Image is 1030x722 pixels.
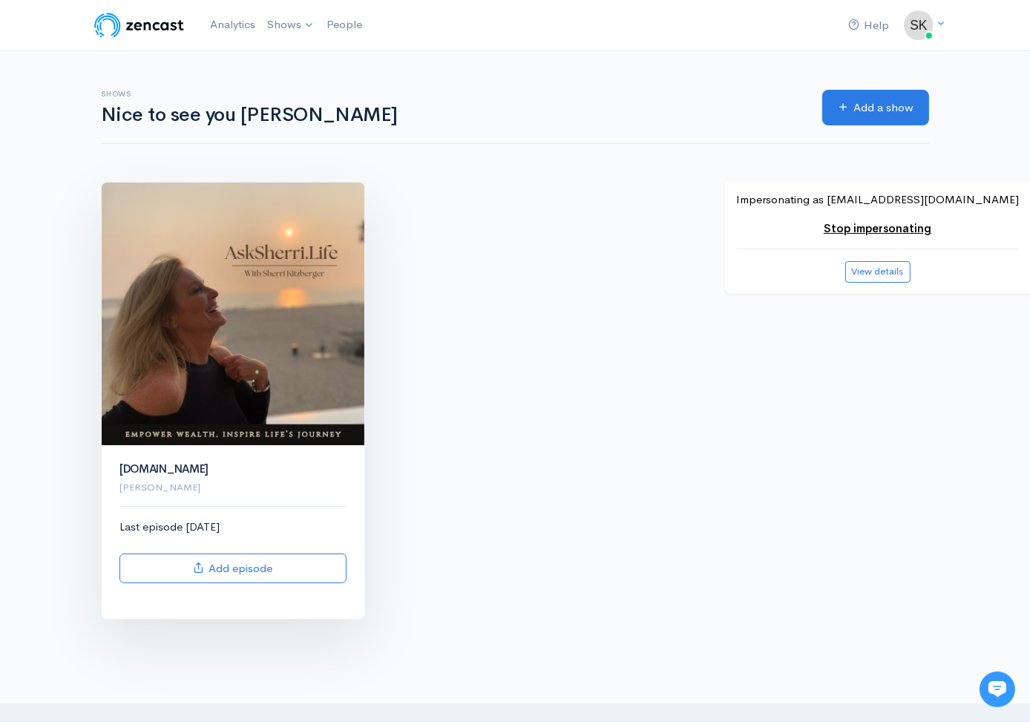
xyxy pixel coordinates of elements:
div: Last episode [DATE] [119,519,347,583]
h6: Shows [101,90,804,98]
a: Analytics [204,9,261,41]
span: New conversation [96,206,178,217]
h1: Nice to see you [PERSON_NAME] [101,105,804,126]
a: [DOMAIN_NAME] [119,462,209,476]
a: Shows [261,9,321,42]
iframe: gist-messenger-bubble-iframe [980,672,1015,707]
a: Add episode [119,554,347,584]
p: [PERSON_NAME] [119,480,347,495]
a: Add a show [822,90,929,126]
img: AskSherri.Life [102,183,364,445]
img: ZenCast Logo [92,10,186,40]
img: ... [904,10,934,40]
button: New conversation [23,197,274,226]
p: Impersonating as [EMAIL_ADDRESS][DOMAIN_NAME] [736,191,1019,209]
a: Help [842,10,895,42]
input: Search articles [43,279,265,309]
h2: Just let us know if you need anything and we'll be happy to help! 🙂 [22,99,275,170]
button: View details [845,261,911,283]
p: Find an answer quickly [20,255,277,272]
a: Stop impersonating [824,221,931,235]
h1: Hi 👋 [22,72,275,96]
a: People [321,9,368,41]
